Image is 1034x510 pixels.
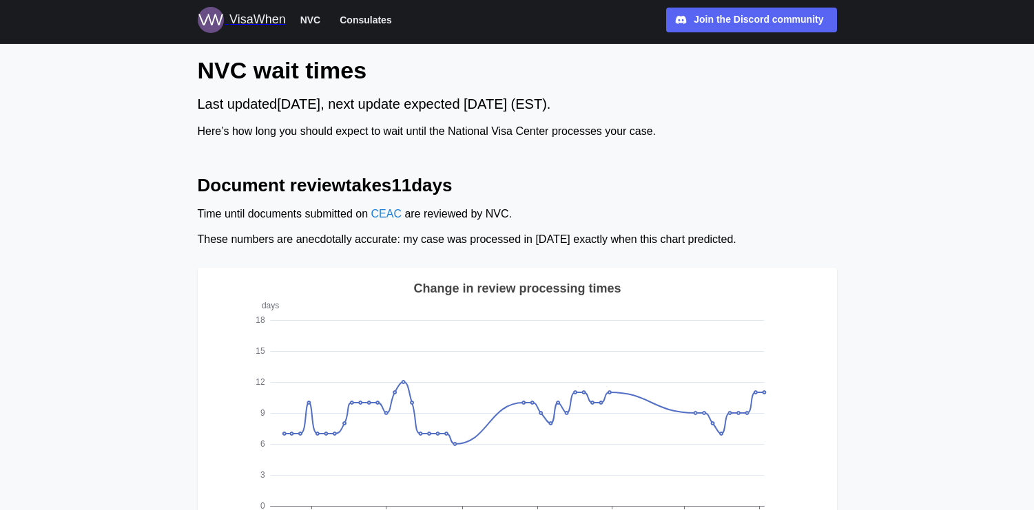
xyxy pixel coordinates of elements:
[260,470,265,480] text: 3
[256,377,265,387] text: 12
[198,94,837,115] div: Last updated [DATE] , next update expected [DATE] (EST).
[260,408,265,418] text: 9
[198,123,837,140] div: Here’s how long you should expect to wait until the National Visa Center processes your case.
[294,11,327,29] button: NVC
[333,11,397,29] button: Consulates
[666,8,837,32] a: Join the Discord community
[229,10,286,30] div: VisaWhen
[340,12,391,28] span: Consulates
[198,206,837,223] div: Time until documents submitted on are reviewed by NVC.
[198,7,286,33] a: Logo for VisaWhen VisaWhen
[198,7,224,33] img: Logo for VisaWhen
[300,12,321,28] span: NVC
[256,315,265,325] text: 18
[413,281,621,295] text: Change in review processing times
[256,346,265,356] text: 15
[694,12,823,28] div: Join the Discord community
[198,55,837,85] h1: NVC wait times
[261,301,278,310] text: days
[198,173,837,198] h2: Document review takes 11 days
[371,208,401,220] a: CEAC
[198,231,837,248] div: These numbers are anecdotally accurate: my case was processed in [DATE] exactly when this chart p...
[260,439,265,449] text: 6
